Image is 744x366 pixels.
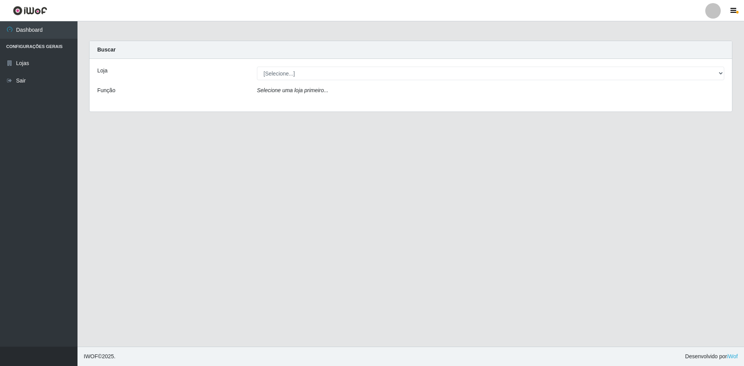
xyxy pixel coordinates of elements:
img: CoreUI Logo [13,6,47,15]
span: Desenvolvido por [685,352,738,361]
strong: Buscar [97,46,115,53]
label: Loja [97,67,107,75]
label: Função [97,86,115,95]
a: iWof [727,353,738,359]
span: IWOF [84,353,98,359]
i: Selecione uma loja primeiro... [257,87,328,93]
span: © 2025 . [84,352,115,361]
